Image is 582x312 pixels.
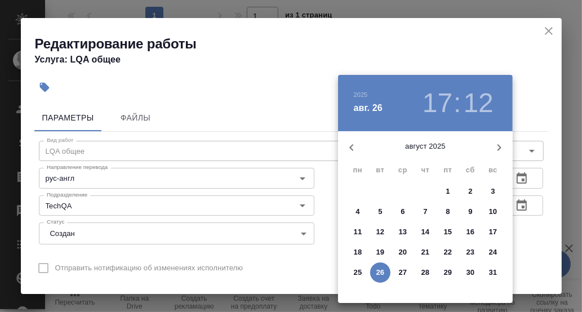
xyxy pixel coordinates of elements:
button: 8 [438,202,458,222]
p: 16 [467,226,475,238]
button: 23 [460,242,481,262]
p: 22 [444,247,452,258]
p: 13 [399,226,407,238]
button: 17 [423,87,452,119]
span: вс [483,164,503,176]
button: 5 [370,202,390,222]
button: 31 [483,262,503,283]
p: 1 [446,186,450,197]
span: чт [415,164,436,176]
button: 27 [393,262,413,283]
button: 14 [415,222,436,242]
p: 31 [489,267,497,278]
p: 17 [489,226,497,238]
p: 27 [399,267,407,278]
button: 13 [393,222,413,242]
button: 21 [415,242,436,262]
button: 24 [483,242,503,262]
p: 18 [354,247,362,258]
button: 16 [460,222,481,242]
p: 24 [489,247,497,258]
p: 11 [354,226,362,238]
p: 28 [421,267,430,278]
button: 30 [460,262,481,283]
span: вт [370,164,390,176]
button: авг. 26 [354,101,383,115]
p: 29 [444,267,452,278]
p: 2 [468,186,472,197]
p: 8 [446,206,450,217]
p: 12 [376,226,385,238]
button: 7 [415,202,436,222]
span: сб [460,164,481,176]
p: 7 [423,206,427,217]
button: 11 [348,222,368,242]
p: август 2025 [365,141,486,152]
span: пн [348,164,368,176]
button: 17 [483,222,503,242]
button: 26 [370,262,390,283]
p: 25 [354,267,362,278]
button: 9 [460,202,481,222]
button: 3 [483,181,503,202]
button: 4 [348,202,368,222]
button: 29 [438,262,458,283]
button: 22 [438,242,458,262]
p: 19 [376,247,385,258]
button: 2025 [354,91,368,98]
button: 20 [393,242,413,262]
p: 9 [468,206,472,217]
button: 25 [348,262,368,283]
button: 12 [464,87,494,119]
button: 19 [370,242,390,262]
button: 10 [483,202,503,222]
span: ср [393,164,413,176]
button: 1 [438,181,458,202]
p: 3 [491,186,495,197]
p: 30 [467,267,475,278]
p: 20 [399,247,407,258]
button: 2 [460,181,481,202]
button: 15 [438,222,458,242]
button: 6 [393,202,413,222]
p: 5 [378,206,382,217]
p: 10 [489,206,497,217]
h3: : [454,87,461,119]
p: 15 [444,226,452,238]
p: 21 [421,247,430,258]
p: 23 [467,247,475,258]
p: 4 [356,206,359,217]
span: пт [438,164,458,176]
p: 14 [421,226,430,238]
p: 6 [401,206,405,217]
button: 28 [415,262,436,283]
button: 18 [348,242,368,262]
p: 26 [376,267,385,278]
button: 12 [370,222,390,242]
